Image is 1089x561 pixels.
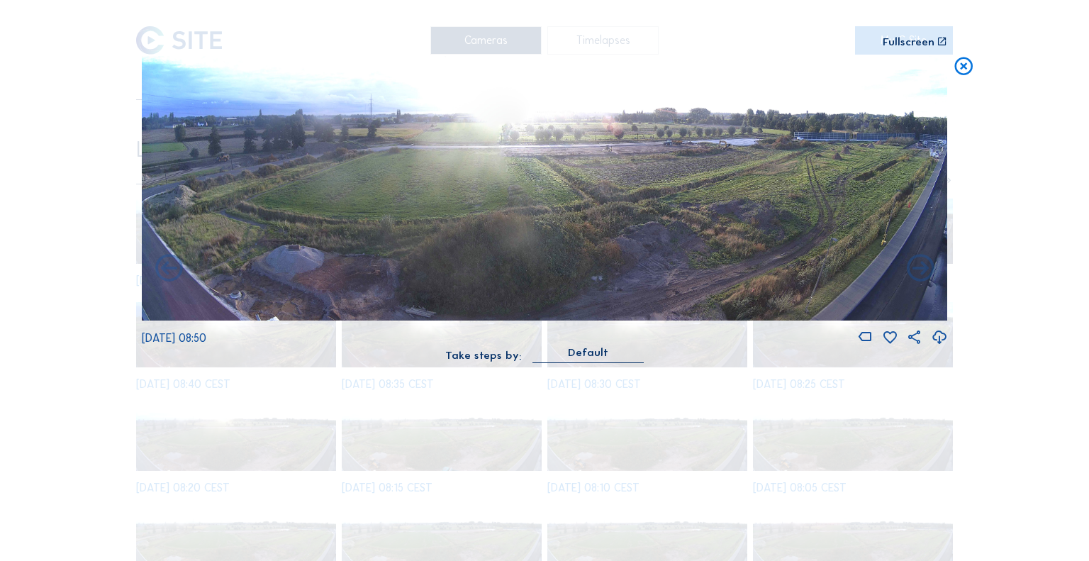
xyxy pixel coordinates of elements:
[883,36,934,47] div: Fullscreen
[532,346,644,362] div: Default
[142,331,206,345] span: [DATE] 08:50
[152,252,185,286] i: Forward
[904,252,937,286] i: Back
[142,56,947,321] img: Image
[445,350,522,360] div: Take steps by:
[568,346,608,359] div: Default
